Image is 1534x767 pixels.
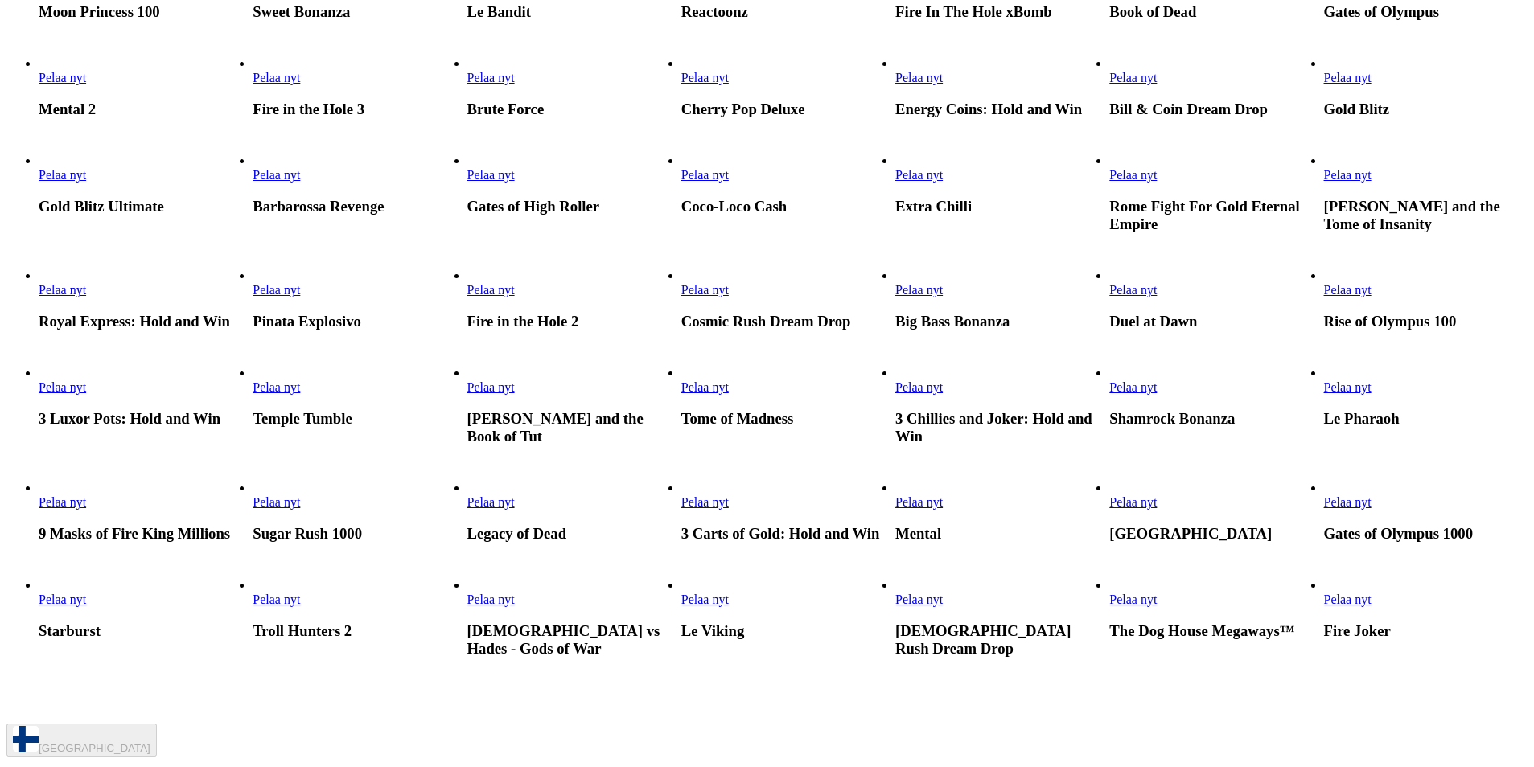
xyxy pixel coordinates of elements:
[895,198,1099,215] h3: Extra Chilli
[895,3,1099,21] h3: Fire In The Hole xBomb
[1109,168,1157,182] a: Rome Fight For Gold Eternal Empire
[1324,100,1528,118] h3: Gold Blitz
[895,283,943,297] span: Pelaa nyt
[1324,71,1372,84] span: Pelaa nyt
[39,283,86,297] span: Pelaa nyt
[681,283,729,297] span: Pelaa nyt
[253,578,456,640] article: Troll Hunters 2
[895,495,943,509] a: Mental
[681,495,729,509] span: Pelaa nyt
[467,71,515,84] span: Pelaa nyt
[1324,380,1372,394] a: Le Pharaoh
[13,726,39,752] img: Finland flag
[253,622,456,640] h3: Troll Hunters 2
[253,380,300,394] span: Pelaa nyt
[1109,3,1313,21] h3: Book of Dead
[895,481,1099,543] article: Mental
[681,380,729,394] a: Tome of Madness
[1324,481,1528,543] article: Gates of Olympus 1000
[681,100,885,118] h3: Cherry Pop Deluxe
[467,168,515,182] a: Gates of High Roller
[1324,593,1372,606] span: Pelaa nyt
[39,593,86,606] a: Starburst
[1109,71,1157,84] a: Bill & Coin Dream Drop
[895,593,943,606] a: Temple Rush Dream Drop
[1324,168,1372,182] a: Rich Wilde and the Tome of Insanity
[895,269,1099,330] article: Big Bass Bonanza
[895,283,943,297] a: Big Bass Bonanza
[895,71,943,84] a: Energy Coins: Hold and Win
[1109,100,1313,118] h3: Bill & Coin Dream Drop
[467,100,671,118] h3: Brute Force
[467,313,671,330] h3: Fire in the Hole 2
[681,481,885,543] article: 3 Carts of Gold: Hold and Win
[467,283,515,297] a: Fire in the Hole 2
[39,593,86,606] span: Pelaa nyt
[253,366,456,428] article: Temple Tumble
[1324,380,1372,394] span: Pelaa nyt
[253,168,300,182] a: Barbarossa Revenge
[467,380,515,394] a: John Hunter and the Book of Tut
[1109,269,1313,330] article: Duel at Dawn
[253,283,300,297] span: Pelaa nyt
[1324,622,1528,640] h3: Fire Joker
[1109,525,1313,543] h3: [GEOGRAPHIC_DATA]
[253,56,456,118] article: Fire in the Hole 3
[1109,495,1157,509] span: Pelaa nyt
[253,71,300,84] span: Pelaa nyt
[681,154,885,215] article: Coco-Loco Cash
[467,154,671,215] article: Gates of High Roller
[1109,154,1313,233] article: Rome Fight For Gold Eternal Empire
[39,56,242,118] article: Mental 2
[39,622,242,640] h3: Starburst
[253,283,300,297] a: Pinata Explosivo
[895,410,1099,445] h3: 3 Chillies and Joker: Hold and Win
[1324,283,1372,297] span: Pelaa nyt
[1324,56,1528,118] article: Gold Blitz
[253,525,456,543] h3: Sugar Rush 1000
[1109,198,1313,233] h3: Rome Fight For Gold Eternal Empire
[253,100,456,118] h3: Fire in the Hole 3
[467,622,671,658] h3: [DEMOGRAPHIC_DATA] vs Hades - Gods of War
[1324,495,1372,509] span: Pelaa nyt
[1109,366,1313,428] article: Shamrock Bonanza
[467,578,671,658] article: Zeus vs Hades - Gods of War
[895,71,943,84] span: Pelaa nyt
[895,100,1099,118] h3: Energy Coins: Hold and Win
[681,56,885,118] article: Cherry Pop Deluxe
[467,410,671,445] h3: [PERSON_NAME] and the Book of Tut
[253,198,456,215] h3: Barbarossa Revenge
[467,481,671,543] article: Legacy of Dead
[253,495,300,509] span: Pelaa nyt
[895,56,1099,118] article: Energy Coins: Hold and Win
[253,593,300,606] a: Troll Hunters 2
[681,525,885,543] h3: 3 Carts of Gold: Hold and Win
[39,100,242,118] h3: Mental 2
[39,578,242,640] article: Starburst
[467,380,515,394] span: Pelaa nyt
[467,56,671,118] article: Brute Force
[39,71,86,84] a: Mental 2
[253,168,300,182] span: Pelaa nyt
[253,410,456,428] h3: Temple Tumble
[253,313,456,330] h3: Pinata Explosivo
[1109,56,1313,118] article: Bill & Coin Dream Drop
[681,198,885,215] h3: Coco-Loco Cash
[39,380,86,394] a: 3 Luxor Pots: Hold and Win
[681,168,729,182] span: Pelaa nyt
[1109,593,1157,606] a: The Dog House Megaways™
[1109,168,1157,182] span: Pelaa nyt
[467,71,515,84] a: Brute Force
[681,313,885,330] h3: Cosmic Rush Dream Drop
[1324,71,1372,84] a: Gold Blitz
[1324,269,1528,330] article: Rise of Olympus 100
[39,198,242,215] h3: Gold Blitz Ultimate
[681,283,729,297] a: Cosmic Rush Dream Drop
[1324,198,1528,233] h3: [PERSON_NAME] and the Tome of Insanity
[895,366,1099,445] article: 3 Chillies and Joker: Hold and Win
[681,380,729,394] span: Pelaa nyt
[39,481,242,543] article: 9 Masks of Fire King Millions
[467,495,515,509] span: Pelaa nyt
[681,168,729,182] a: Coco-Loco Cash
[895,380,943,394] span: Pelaa nyt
